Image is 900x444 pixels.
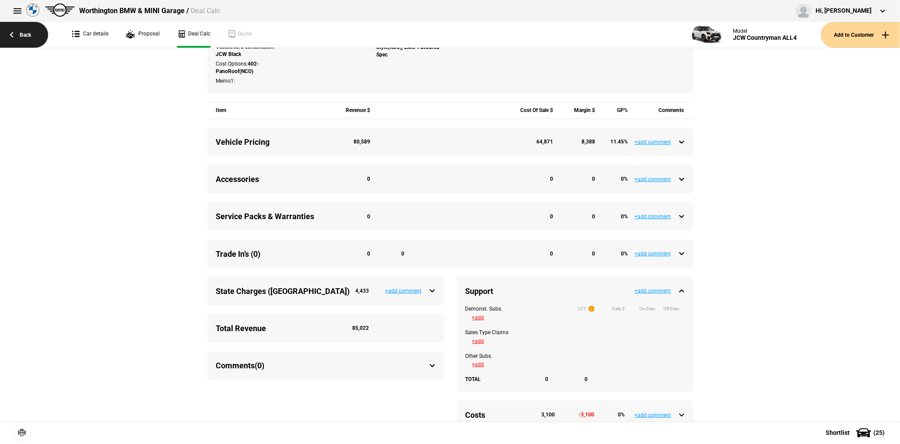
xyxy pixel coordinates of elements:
[656,306,680,312] div: Off Date:
[216,60,283,75] div: Cost Options:
[816,7,872,15] div: Hi, [PERSON_NAME]
[635,214,671,219] button: +add comment
[550,176,553,182] strong: 0
[216,286,334,297] div: State Charges ([GEOGRAPHIC_DATA])
[472,315,484,320] button: +add
[635,251,671,256] button: +add comment
[216,174,329,185] div: Accessories
[466,305,516,313] div: Demonst. Subs.
[466,409,516,420] div: Costs
[72,22,109,48] a: Car details
[605,213,628,220] div: 0 %
[733,34,797,42] div: JCW Countryman ALL4
[588,306,595,312] span: i
[635,288,671,294] button: +add comment
[472,339,484,344] button: +add
[216,102,329,119] div: Item
[466,286,516,297] div: Support
[562,102,595,119] div: Margin $
[216,61,259,74] strong: 402-PanoRoof(NCO)
[605,250,628,258] div: 0 %
[605,175,628,183] div: 0 %
[368,176,371,182] strong: 0
[578,306,586,312] div: LCT
[338,102,371,119] div: Revenue $
[515,102,553,119] div: Cost Of Sale $
[592,213,595,220] strong: 0
[466,329,516,336] div: Sales Type Claims
[385,288,422,294] button: +add comment
[542,412,555,418] strong: 3,100
[177,22,210,48] a: Deal Calc
[821,22,900,48] button: Add to Customer
[601,411,625,419] div: 0 %
[873,430,885,436] span: ( 25 )
[466,353,516,360] div: Other Subs.
[216,323,334,334] div: Total Revenue
[216,77,283,85] div: Memo1:
[216,248,329,259] div: Trade In’s (0)
[401,251,404,257] strong: 0
[585,376,588,383] strong: 0
[368,213,371,220] strong: 0
[579,412,595,418] strong: -3,100
[255,361,265,370] span: (0)
[812,422,900,444] button: Shortlist(25)
[536,139,553,145] strong: 64,871
[550,213,553,220] strong: 0
[605,138,628,146] div: 11.45 %
[216,136,329,147] div: Vehicle Pricing
[368,251,371,257] strong: 0
[635,140,671,145] button: +add comment
[45,3,75,17] img: mini.png
[216,211,329,222] div: Service Packs & Warranties
[207,351,444,380] div: Comments
[632,306,656,312] div: On Date:
[126,22,160,48] a: Proposal
[550,251,553,257] strong: 0
[592,176,595,182] strong: 0
[592,251,595,257] strong: 0
[637,102,684,119] div: Comments
[353,325,369,331] strong: 85,022
[356,288,369,294] strong: 4,433
[605,102,628,119] div: GP%
[613,306,625,312] div: Daily $
[191,7,220,15] span: Deal Calc
[546,376,549,383] strong: 0
[354,139,371,145] strong: 80,589
[472,362,484,367] button: +add
[635,177,671,182] button: +add comment
[733,28,797,34] div: Model
[466,376,481,383] strong: TOTAL
[79,6,220,16] div: Worthington BMW & MINI Garage /
[581,139,595,145] strong: 8,388
[826,430,850,436] span: Shortlist
[635,413,671,418] button: +add comment
[26,3,39,17] img: bmw.png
